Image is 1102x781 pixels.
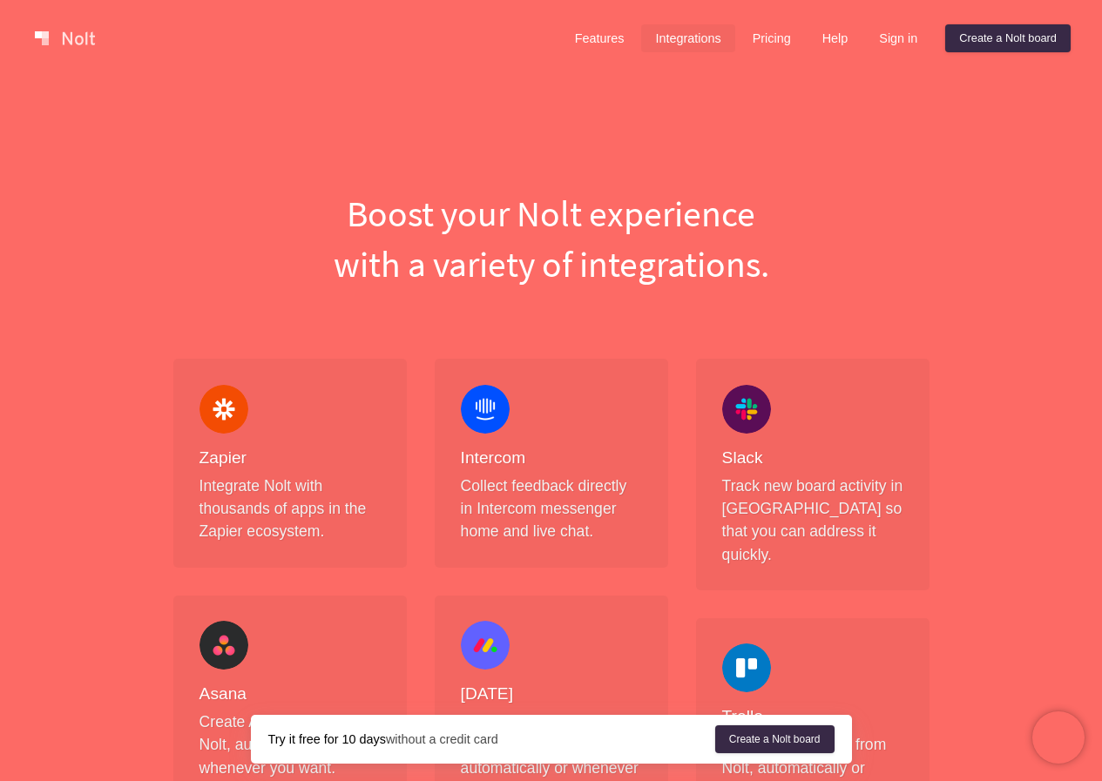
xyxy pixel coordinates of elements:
[715,725,835,753] a: Create a Nolt board
[268,731,715,748] div: without a credit card
[865,24,931,52] a: Sign in
[461,448,642,469] h4: Intercom
[722,475,903,567] p: Track new board activity in [GEOGRAPHIC_DATA] so that you can address it quickly.
[159,188,943,289] h1: Boost your Nolt experience with a variety of integrations.
[945,24,1071,52] a: Create a Nolt board
[722,706,903,728] h4: Trello
[199,683,381,705] h4: Asana
[808,24,862,52] a: Help
[199,448,381,469] h4: Zapier
[268,732,386,746] strong: Try it free for 10 days
[1032,711,1085,764] iframe: Chatra live chat
[641,24,734,52] a: Integrations
[739,24,805,52] a: Pricing
[461,683,642,705] h4: [DATE]
[199,710,381,779] p: Create Asana tasks from Nolt, automatically or whenever you want.
[199,475,381,543] p: Integrate Nolt with thousands of apps in the Zapier ecosystem.
[561,24,639,52] a: Features
[722,448,903,469] h4: Slack
[461,475,642,543] p: Collect feedback directly in Intercom messenger home and live chat.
